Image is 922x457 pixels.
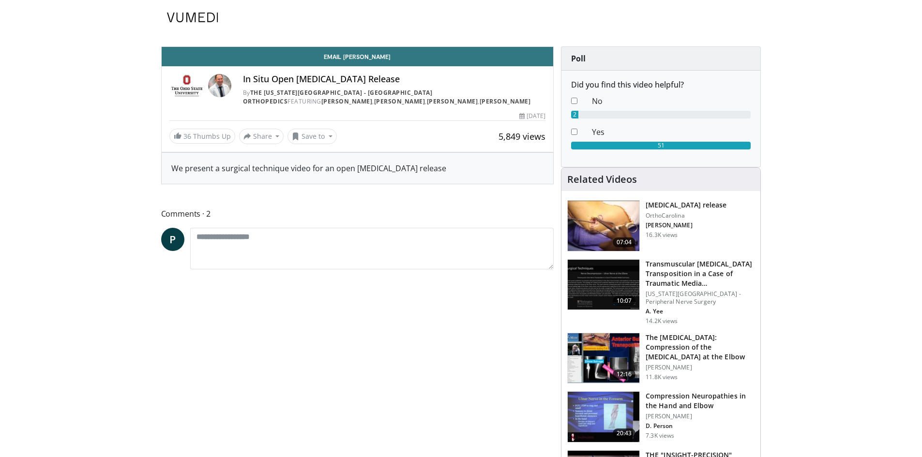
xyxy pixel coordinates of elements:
[585,95,758,107] dd: No
[571,111,578,118] div: 2
[567,259,755,325] a: 10:07 Transmuscular [MEDICAL_DATA] Transposition in a Case of Traumatic Media… [US_STATE][GEOGRAP...
[567,333,755,384] a: 12:16 The [MEDICAL_DATA]: Compression of the [MEDICAL_DATA] at the Elbow [PERSON_NAME] 11.8K views
[646,200,726,210] h3: [MEDICAL_DATA] release
[243,74,545,85] h4: In Situ Open [MEDICAL_DATA] Release
[208,74,231,97] img: Avatar
[646,259,755,288] h3: Transmuscular Ulnar Nerve Transposition in a Case of Traumatic Medial Cord Injury - Standard
[427,97,478,105] a: [PERSON_NAME]
[568,392,639,442] img: b54436d8-8e88-4114-8e17-c60436be65a7.150x105_q85_crop-smart_upscale.jpg
[171,162,544,174] div: We present a surgical technique video for an open [MEDICAL_DATA] release
[646,422,755,430] p: David Person
[499,131,545,142] span: 5,849 views
[567,391,755,442] a: 20:43 Compression Neuropathies in the Hand and Elbow [PERSON_NAME] D. Person 7.3K views
[568,201,639,251] img: 9e05bb75-c6cc-4deb-a881-5da78488bb89.150x105_q85_crop-smart_upscale.jpg
[646,308,755,315] p: Andrew Yee
[646,391,755,411] h3: Compression Neuropathies in the Hand and Elbow
[571,53,586,64] strong: Poll
[162,47,554,66] a: Email [PERSON_NAME]
[585,126,758,138] dd: Yes
[519,112,545,120] div: [DATE]
[646,333,755,362] h3: The [MEDICAL_DATA]: Compression of the [MEDICAL_DATA] at the Elbow
[169,129,235,144] a: 36 Thumbs Up
[239,129,284,144] button: Share
[571,142,751,149] div: 51
[374,97,425,105] a: [PERSON_NAME]
[613,428,636,438] span: 20:43
[646,231,678,239] p: 16.3K views
[646,221,726,229] p: Alan Ward
[646,290,755,306] p: [US_STATE][GEOGRAPHIC_DATA] - Peripheral Nerve Surgery
[161,228,184,251] a: P
[613,369,636,379] span: 12:16
[613,237,636,247] span: 07:04
[243,88,545,106] div: By FEATURING , , ,
[321,97,373,105] a: [PERSON_NAME]
[646,373,678,381] p: 11.8K views
[646,364,755,371] p: [PERSON_NAME]
[567,200,755,251] a: 07:04 [MEDICAL_DATA] release OrthoCarolina [PERSON_NAME] 16.3K views
[567,174,637,185] h4: Related Videos
[161,207,554,220] span: Comments 2
[568,333,639,383] img: 318007_0003_1.png.150x105_q85_crop-smart_upscale.jpg
[646,432,674,440] p: 7.3K views
[613,296,636,306] span: 10:07
[287,129,337,144] button: Save to
[646,212,726,220] p: OrthoCarolina
[568,260,639,310] img: Videography---Title-Standard_1.jpg.150x105_q85_crop-smart_upscale.jpg
[183,132,191,141] span: 36
[646,413,755,420] p: [PERSON_NAME]
[571,80,751,89] h6: Did you find this video helpful?
[480,97,531,105] a: [PERSON_NAME]
[646,317,678,325] p: 14.2K views
[167,13,218,22] img: VuMedi Logo
[169,74,204,97] img: The Ohio State University - Wexner Medical Center Orthopedics
[243,88,433,105] a: The [US_STATE][GEOGRAPHIC_DATA] - [GEOGRAPHIC_DATA] Orthopedics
